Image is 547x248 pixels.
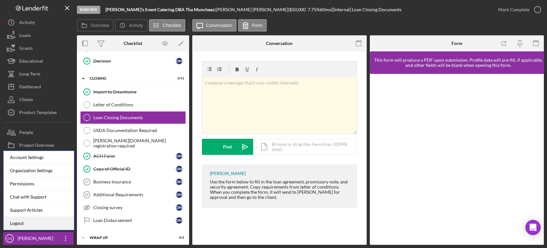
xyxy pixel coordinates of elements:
[289,7,306,12] span: $50,000
[210,171,246,176] div: [PERSON_NAME]
[176,58,182,64] div: D M
[77,19,113,31] button: Overview
[331,7,402,12] div: | [Internal] Loan Closing Documents
[93,89,186,94] div: Import to Downhome
[376,80,538,238] iframe: Lenderfit form
[80,137,186,150] a: [PERSON_NAME][DOMAIN_NAME] registration required
[93,138,186,148] div: [PERSON_NAME][DOMAIN_NAME] registration required
[93,128,186,133] div: USDA Documentation Required
[93,179,176,184] div: Business Insurance
[4,190,74,204] div: Chat with Support
[129,23,143,28] label: Activity
[252,23,262,28] label: Form
[80,55,186,67] a: DecisionDM
[210,179,351,200] div: Use the form below to fill in the loan agreement, promissory note, and security agreement. Copy r...
[238,19,267,31] button: Form
[93,58,176,64] div: Decision
[176,166,182,172] div: D M
[498,3,529,16] div: Mark Complete
[115,19,147,31] button: Activity
[93,166,176,172] div: Copy of Official ID
[266,41,293,46] div: Conversation
[173,236,184,240] div: 0 / 2
[4,204,74,217] a: Support Articles
[90,236,168,240] div: WRAP UP
[105,7,215,12] b: [PERSON_NAME]'s Event Catering DBA Tha Muncheez
[163,23,181,28] label: Checklist
[451,41,462,46] div: Form
[105,7,216,12] div: |
[93,115,186,120] div: Loan Closing Documents
[80,175,186,188] a: 17Business InsuranceDM
[80,163,186,175] a: Copy of Official IDDM
[93,102,186,107] div: Letter of Conditions
[91,23,109,28] label: Overview
[4,177,74,190] div: Permissions
[176,204,182,211] div: D M
[192,19,237,31] button: Conversation
[80,124,186,137] a: USDA Documentation Required
[308,7,320,12] div: 7.75 %
[16,232,58,246] div: [PERSON_NAME]
[7,237,12,240] text: CM
[80,98,186,111] a: Letter of Conditions
[93,218,176,223] div: Loan Disbursement
[90,76,168,80] div: CLOSING
[80,188,186,201] a: 18Additional RequirementsDM
[492,3,544,16] button: Mark Complete
[173,76,184,80] div: 3 / 11
[176,191,182,198] div: D M
[4,151,74,164] div: Account Settings
[93,205,176,210] div: Closing survey
[80,150,186,163] a: ACH FormDM
[176,217,182,224] div: D M
[176,153,182,159] div: D M
[80,201,186,214] a: Closing surveyDM
[4,217,74,230] a: Logout
[525,220,541,235] div: Open Intercom Messenger
[124,41,142,46] div: Checklist
[80,111,186,124] a: Loan Closing Documents
[93,154,176,159] div: ACH Form
[206,23,233,28] label: Conversation
[176,179,182,185] div: D M
[85,193,88,197] tspan: 18
[320,7,331,12] div: 60 mo
[223,139,232,155] div: Post
[93,192,176,197] div: Additional Requirements
[3,232,74,245] button: CM[PERSON_NAME]
[4,164,74,177] div: Organization Settings
[216,7,289,12] div: [PERSON_NAME] [PERSON_NAME] |
[80,214,186,227] a: Loan DisbursementDM
[80,85,186,98] a: Import to Downhome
